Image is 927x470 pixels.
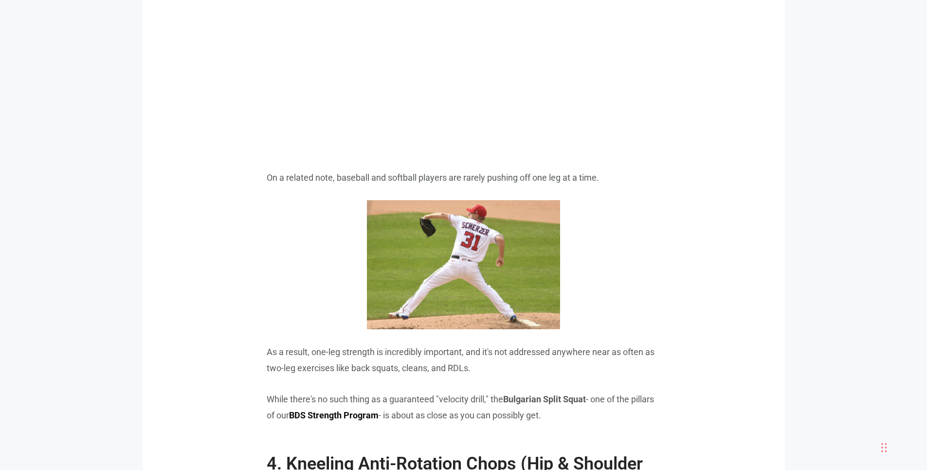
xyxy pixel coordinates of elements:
[267,169,661,186] p: On a related note, baseball and softball players are rarely pushing off one leg at a time.
[881,433,887,462] div: Drag
[267,394,654,420] span: While there's no such thing as a guaranteed "velocity drill," the - one of the pillars of our - i...
[503,394,586,404] span: Bulgarian Split Squat
[267,347,654,373] span: As a result, one-leg strength is incredibly important, and it's not addressed anywhere near as of...
[367,200,560,329] img: Max Scherzer to Giants? Cy Young winner prefers West Coast destination ahead of trade deadline
[289,410,379,420] a: BDS Strength Program
[785,365,927,470] iframe: Chat Widget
